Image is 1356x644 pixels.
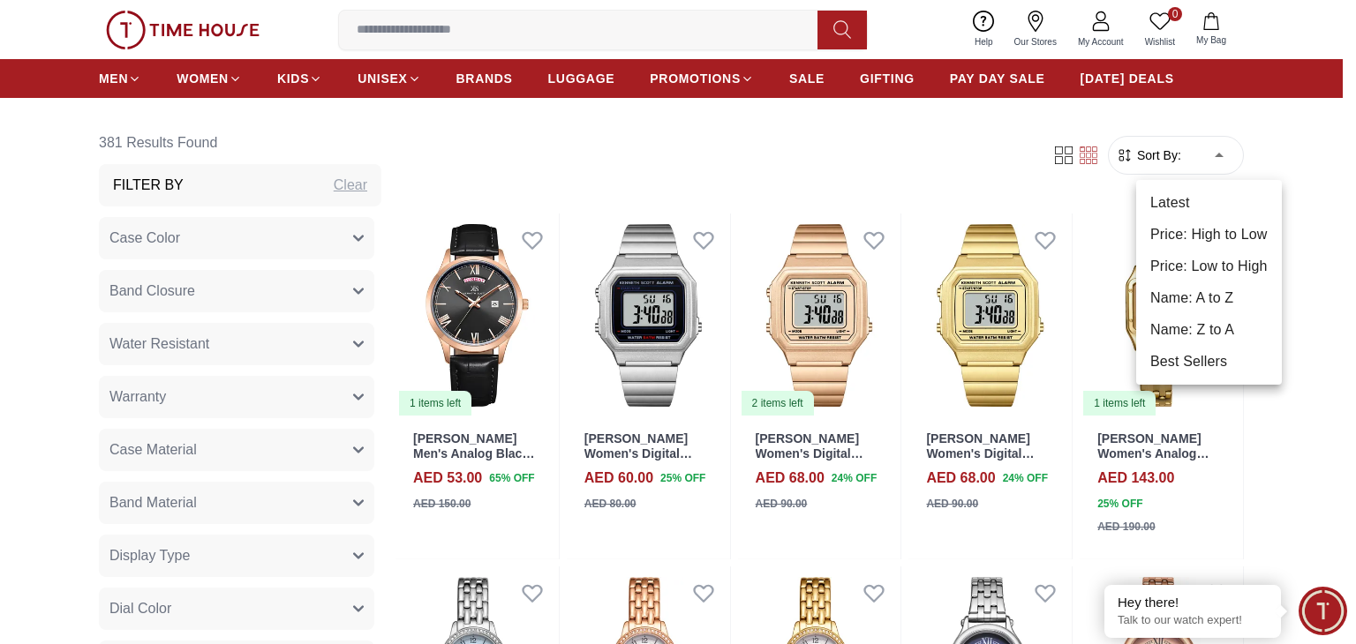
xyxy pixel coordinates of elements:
[1136,314,1282,346] li: Name: Z to A
[1136,251,1282,282] li: Price: Low to High
[1136,187,1282,219] li: Latest
[1136,346,1282,378] li: Best Sellers
[1136,219,1282,251] li: Price: High to Low
[1118,613,1268,628] p: Talk to our watch expert!
[1118,594,1268,611] div: Hey there!
[1136,282,1282,314] li: Name: A to Z
[1299,587,1347,635] div: Chat Widget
